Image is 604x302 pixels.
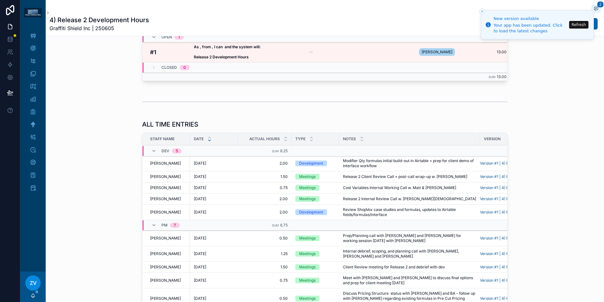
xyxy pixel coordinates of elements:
[489,75,496,79] small: Sum
[343,275,476,286] span: Meet with [PERSON_NAME] and [PERSON_NAME] to discuss final options and prep for client meeting [D...
[241,185,288,190] span: 0.75
[480,296,530,301] a: Version #1 | 4) Release 2 Development Hours
[343,174,467,179] span: Release 2 Client Review Call + post-call wrap-up w. [PERSON_NAME]
[299,278,316,283] div: Meetings
[480,210,530,215] a: Version #1 | 4) Release 2 Development Hours
[194,161,206,166] span: [DATE]
[484,136,501,141] span: Version
[494,16,567,22] div: New version available
[343,233,476,243] span: Prep/Planning call with [PERSON_NAME] and [PERSON_NAME] for working session [DATE] with [PERSON_N...
[299,174,316,180] div: Meetings
[150,185,181,190] span: [PERSON_NAME]
[24,8,42,17] img: App logo
[150,161,181,166] span: [PERSON_NAME]
[494,23,567,34] div: Your app has been updated. Click to load the latest changes
[176,148,178,154] div: 5
[150,210,181,215] span: [PERSON_NAME]
[241,296,288,301] span: 0.50
[241,236,288,241] span: 0.50
[150,174,181,179] span: [PERSON_NAME]
[194,174,206,179] span: [DATE]
[241,210,288,215] span: 2.00
[497,74,507,79] span: 13.00
[299,209,323,215] div: Development
[161,65,177,70] span: Closed
[480,236,530,241] a: Version #1 | 4) Release 2 Development Hours
[343,185,456,190] span: Cost Variables Internal Working Call w. Matt & [PERSON_NAME]
[194,278,206,283] span: [DATE]
[295,136,305,141] span: Type
[480,185,530,190] a: Version #1 | 4) Release 2 Development Hours
[280,223,288,227] span: 6.75
[592,5,600,13] button: 2
[194,136,204,141] span: Date
[272,149,279,153] small: Sum
[422,49,452,55] span: [PERSON_NAME]
[194,210,206,215] span: [DATE]
[161,223,167,228] span: PM
[299,296,316,301] div: Meetings
[299,185,316,191] div: Meetings
[480,196,530,201] a: Version #1 | 4) Release 2 Development Hours
[249,136,280,141] span: Actual Hours
[241,161,288,166] span: 2.00
[194,236,206,241] span: [DATE]
[49,16,149,24] h1: 4) Release 2 Development Hours
[480,265,530,270] a: Version #1 | 4) Release 2 Development Hours
[480,161,530,166] a: Version #1 | 4) Release 2 Development Hours
[142,120,198,129] h1: ALL TIME ENTRIES
[194,185,206,190] span: [DATE]
[161,148,169,154] span: DEV
[343,136,356,141] span: Notes
[479,8,485,15] button: Close toast
[150,136,174,141] span: Staff Name
[183,65,186,70] div: 0
[480,174,530,179] a: Version #1 | 4) Release 2 Development Hours
[272,224,279,227] small: Sum
[241,251,288,256] span: 1.25
[419,47,459,57] a: [PERSON_NAME]
[299,196,316,202] div: Meetings
[49,24,149,32] span: Graffiti Shield Inc | 250605
[150,236,181,241] span: [PERSON_NAME]
[150,251,181,256] span: [PERSON_NAME]
[480,251,530,256] a: Version #1 | 4) Release 2 Development Hours
[161,35,172,40] span: Open
[299,251,316,257] div: Meetings
[299,264,316,270] div: Meetings
[309,49,313,55] span: --
[467,49,507,55] a: 13.00
[480,278,530,283] a: Version #1 | 4) Release 2 Development Hours
[178,35,180,40] div: 1
[597,1,604,8] span: 2
[174,223,176,228] div: 7
[343,249,476,259] span: Internal debrief, scoping, and planning call with [PERSON_NAME], [PERSON_NAME] and [PERSON_NAME]
[194,296,206,301] span: [DATE]
[280,148,288,153] span: 8.25
[194,265,206,270] span: [DATE]
[241,265,288,270] span: 1.50
[343,158,476,168] span: Modifier Qty formulas initial build-out in Airtable + prep for client demo of interface workflow
[343,196,476,201] span: Release 2 Internal Review Call w. [PERSON_NAME][DEMOGRAPHIC_DATA]
[299,235,316,241] div: Meetings
[343,265,445,270] span: Client Review meeting for Release 2 and debrief with dev
[150,48,186,56] h4: #1
[20,25,46,202] div: scrollable content
[194,251,206,256] span: [DATE]
[150,278,181,283] span: [PERSON_NAME]
[194,196,206,201] span: [DATE]
[241,196,288,201] span: 2.00
[30,279,36,287] span: ZV
[194,44,301,60] a: As , from , I can and the system will: Release 2 Development Hours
